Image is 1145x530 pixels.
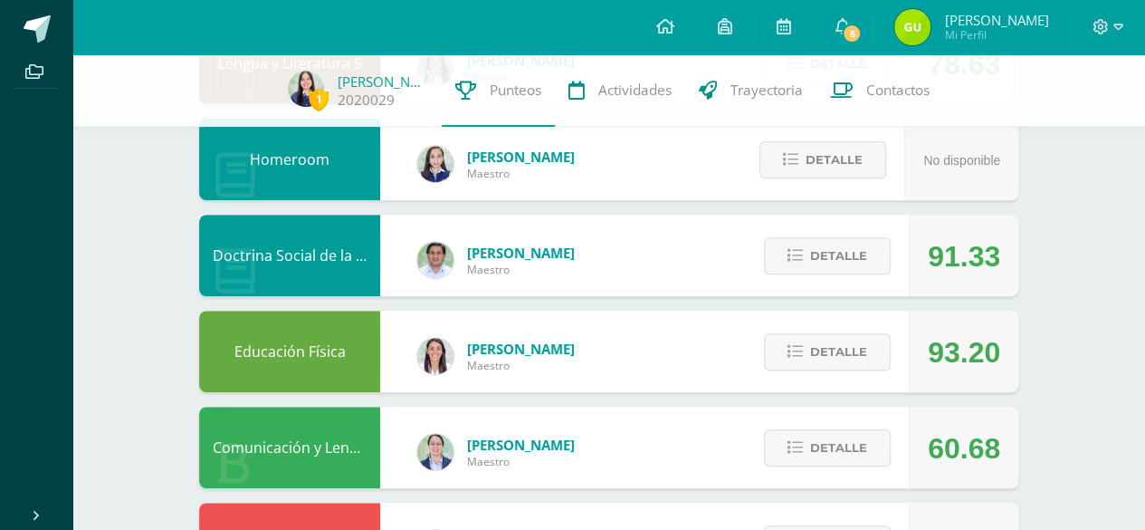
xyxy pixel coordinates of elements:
[810,335,867,369] span: Detalle
[467,244,575,262] span: [PERSON_NAME]
[199,119,380,200] div: Homeroom
[467,436,575,454] span: [PERSON_NAME]
[759,141,886,178] button: Detalle
[806,143,863,177] span: Detalle
[199,407,380,488] div: Comunicación y Lenguaje L3 (Inglés) 5
[309,88,329,111] span: 1
[928,312,1000,393] div: 93.20
[810,431,867,465] span: Detalle
[467,340,575,358] span: [PERSON_NAME]
[866,81,930,100] span: Contactos
[467,454,575,469] span: Maestro
[764,333,891,371] button: Detalle
[598,81,672,100] span: Actividades
[338,72,428,91] a: [PERSON_NAME]
[199,311,380,392] div: Educación Física
[730,81,803,100] span: Trayectoria
[417,434,453,470] img: bdeda482c249daf2390eb3a441c038f2.png
[467,148,575,166] span: [PERSON_NAME]
[685,54,816,127] a: Trayectoria
[928,408,1000,489] div: 60.68
[816,54,943,127] a: Contactos
[928,216,1000,297] div: 91.33
[894,9,930,45] img: 8a9c0d23577916ab2ee25db84bfe7c54.png
[944,11,1048,29] span: [PERSON_NAME]
[467,358,575,373] span: Maestro
[417,242,453,278] img: f767cae2d037801592f2ba1a5db71a2a.png
[417,338,453,374] img: 68dbb99899dc55733cac1a14d9d2f825.png
[555,54,685,127] a: Actividades
[944,27,1048,43] span: Mi Perfil
[842,24,862,43] span: 6
[490,81,541,100] span: Punteos
[810,239,867,273] span: Detalle
[199,215,380,296] div: Doctrina Social de la Iglesia
[442,54,555,127] a: Punteos
[923,153,1000,168] span: No disponible
[764,237,891,275] button: Detalle
[467,262,575,277] span: Maestro
[467,166,575,181] span: Maestro
[417,146,453,182] img: 360951c6672e02766e5b7d72674f168c.png
[288,71,324,107] img: 72c4e9ccc69827b8901a91d54cf0b421.png
[764,429,891,467] button: Detalle
[338,91,395,110] a: 2020029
